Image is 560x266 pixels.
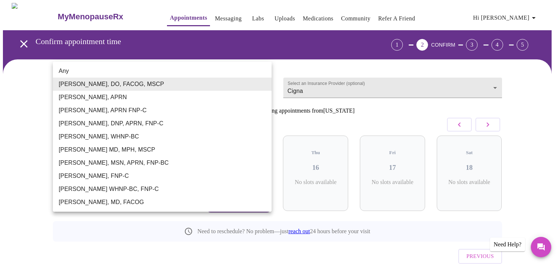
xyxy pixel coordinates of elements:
li: [PERSON_NAME] WHNP-BC, FNP-C [53,183,272,196]
li: [PERSON_NAME], DO, FACOG, MSCP [53,78,272,91]
li: [PERSON_NAME], DNP, APRN, FNP-C [53,117,272,130]
li: [PERSON_NAME], MSN, APRN, FNP-BC [53,156,272,169]
li: Any [53,64,272,78]
li: [PERSON_NAME], MD, FACOG [53,196,272,209]
li: [PERSON_NAME], FNP-C [53,169,272,183]
li: [PERSON_NAME] MD, MPH, MSCP [53,143,272,156]
li: [PERSON_NAME], WHNP-BC [53,130,272,143]
li: [PERSON_NAME], APRN [53,91,272,104]
li: [PERSON_NAME], APRN FNP-C [53,104,272,117]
